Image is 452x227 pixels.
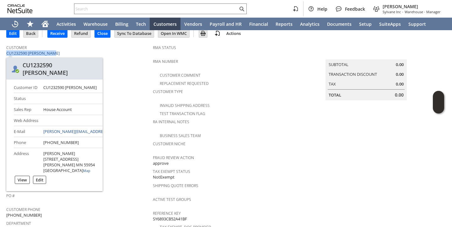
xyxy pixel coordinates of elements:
input: Refund [72,29,90,37]
div: Edit [33,176,46,184]
span: 0.00 [396,81,404,87]
a: Billing [111,18,132,30]
svg: Home [41,20,49,28]
div: Address [14,151,38,156]
a: [PERSON_NAME][EMAIL_ADDRESS][DOMAIN_NAME] [43,129,141,134]
span: 0.00 [396,62,404,68]
a: Shipping Quote Errors [153,183,198,188]
a: Financial [245,18,272,30]
a: Reference Key [153,211,181,216]
span: Sylvane Inc [383,9,401,14]
a: Customer Phone [6,207,40,212]
span: Tech [136,21,146,27]
a: Transaction Discount [329,71,377,77]
a: Tax Exempt Status [153,169,190,174]
span: 0.00 [395,92,404,98]
div: Phone [14,140,38,145]
span: Vendors [184,21,202,27]
input: Back [24,29,38,37]
a: Documents [323,18,355,30]
a: Actions [224,30,243,36]
span: Billing [115,21,128,27]
a: Subtotal [329,62,348,67]
div: Shortcuts [23,18,38,30]
span: approve [153,160,169,166]
div: View [15,176,30,184]
iframe: Click here to launch Oracle Guided Learning Help Panel [433,91,444,113]
span: Feedback [345,6,365,12]
div: Sales Rep [14,107,38,112]
a: Tech [132,18,150,30]
a: Tax [329,81,336,87]
div: CU1232590 [PERSON_NAME] [23,61,98,76]
a: Total [329,92,341,98]
a: Invalid Shipping Address [160,103,210,108]
a: Test Transaction Flag [160,111,205,116]
svg: Shortcuts [26,20,34,28]
input: Sync To Database [115,29,154,37]
a: Support [405,18,430,30]
input: Edit [7,29,19,37]
span: - [402,9,403,14]
a: Vendors [180,18,206,30]
input: Search [74,5,238,13]
caption: Summary [326,49,407,59]
span: SY6893CB52A41BF [153,216,187,222]
span: Warehouse [83,21,108,27]
a: Recent Records [8,18,23,30]
a: Customer [6,45,27,50]
label: View [18,177,27,183]
span: Documents [327,21,352,27]
a: Analytics [296,18,323,30]
a: Home [38,18,53,30]
span: Help [317,6,327,12]
label: Edit [36,177,43,183]
a: Customers [150,18,180,30]
a: Customer Niche [153,141,186,147]
img: Print [199,30,207,37]
a: Customer Type [153,89,183,94]
span: Customers [153,21,177,27]
span: NotExempt [153,174,175,180]
span: [PERSON_NAME] [383,3,441,9]
a: Active Test Groups [153,197,191,202]
svg: logo [8,4,33,13]
a: SuiteApps [375,18,405,30]
svg: Search [238,5,245,13]
a: CU1232590 [PERSON_NAME] [6,50,61,56]
div: [PERSON_NAME] [STREET_ADDRESS] [PERSON_NAME] MN 55954 [GEOGRAPHIC_DATA] [43,151,95,173]
a: Warehouse [80,18,111,30]
div: Status [14,96,38,101]
a: RMA Number [153,59,178,64]
a: PO # [6,193,15,198]
input: Print [199,29,207,37]
img: add-record.svg [214,30,221,37]
a: RMA Status [153,45,176,50]
a: Reports [272,18,296,30]
a: Business Sales Team [160,133,201,138]
div: Customer ID [14,85,38,90]
span: SuiteApps [379,21,401,27]
input: Receive [48,29,67,37]
input: Open In WMC [158,29,189,37]
a: Payroll and HR [206,18,245,30]
a: Replacement Requested [160,81,209,86]
span: Support [408,21,426,27]
span: Warehouse - Manager [405,9,441,14]
span: Setup [359,21,372,27]
a: Fraud Review Action [153,155,194,160]
a: Department [6,221,31,226]
a: Setup [355,18,375,30]
div: Web Address [14,118,38,123]
span: Activities [56,21,76,27]
span: [PHONE_NUMBER] [6,212,42,218]
div: E-Mail [14,129,38,134]
input: Close [95,29,110,37]
span: House Account [43,107,72,113]
span: Analytics [300,21,320,27]
span: 0.00 [396,71,404,77]
div: [PHONE_NUMBER] [43,140,79,145]
span: Financial [249,21,268,27]
span: Reports [276,21,293,27]
span: Oracle Guided Learning Widget. To move around, please hold and drag [433,102,444,114]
